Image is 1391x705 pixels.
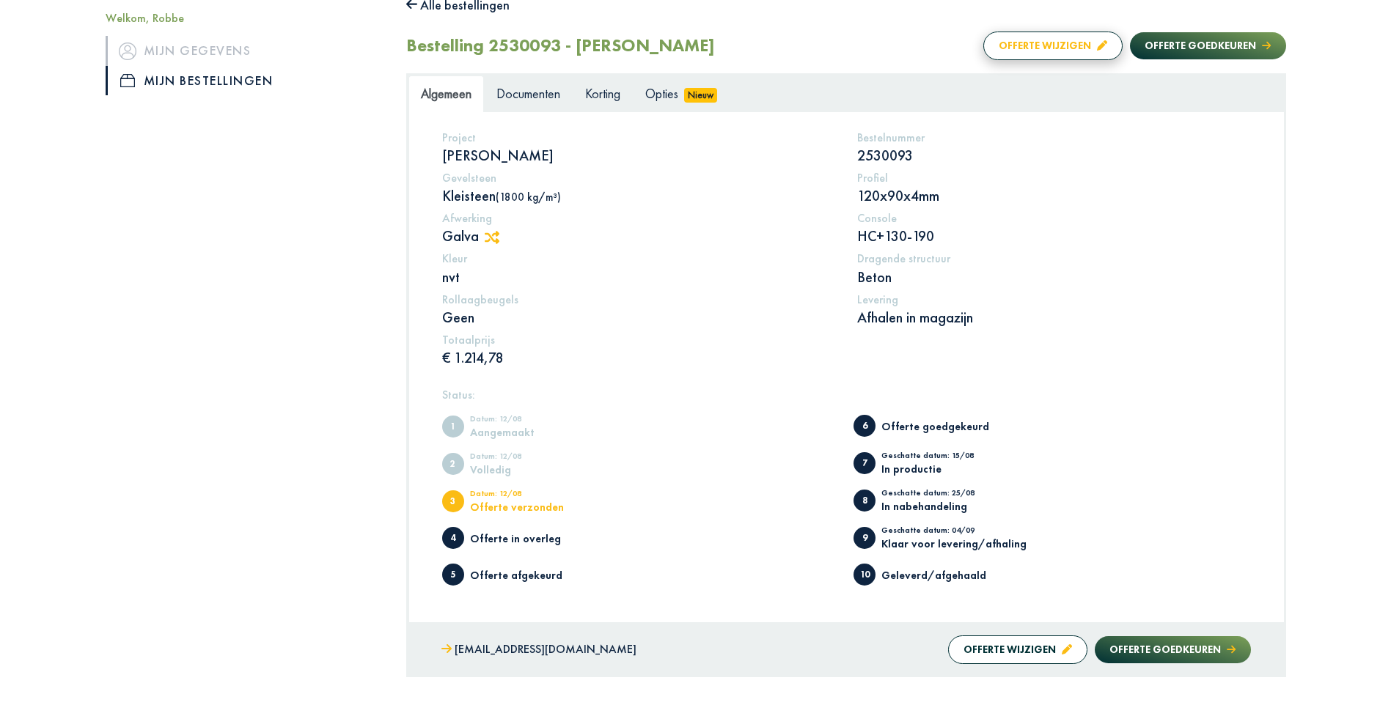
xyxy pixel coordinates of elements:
[120,74,135,87] img: icon
[854,564,876,586] span: Geleverd/afgehaald
[442,348,836,367] p: € 1.214,78
[857,292,1251,306] h5: Levering
[857,267,1251,287] p: Beton
[1095,636,1250,663] button: Offerte goedkeuren
[119,42,136,59] img: icon
[645,85,678,102] span: Opties
[442,308,836,327] p: Geen
[857,146,1251,165] p: 2530093
[881,538,1027,549] div: Klaar voor levering/afhaling
[881,451,1002,463] div: Geschatte datum: 15/08
[857,211,1251,225] h5: Console
[442,186,836,205] p: Kleisteen
[857,226,1251,246] p: HC+130-190
[857,186,1251,205] p: 120x90x4mm
[881,489,1002,501] div: Geschatte datum: 25/08
[442,453,464,475] span: Volledig
[470,415,591,427] div: Datum: 12/08
[408,75,1284,111] ul: Tabs
[470,490,591,501] div: Datum: 12/08
[857,308,1251,327] p: Afhalen in magazijn
[857,130,1251,144] h5: Bestelnummer
[881,421,1002,432] div: Offerte goedgekeurd
[983,32,1123,60] button: Offerte wijzigen
[442,527,464,549] span: Offerte in overleg
[470,569,591,580] div: Offerte afgekeurd
[854,415,876,437] span: Offerte goedgekeurd
[684,88,718,103] span: Nieuw
[442,388,1251,402] h5: Status:
[106,11,384,25] h5: Welkom, Robbe
[442,292,836,306] h5: Rollaagbeugels
[442,146,836,165] p: [PERSON_NAME]
[442,333,836,347] h5: Totaalprijs
[442,490,464,512] span: Offerte verzonden
[496,85,560,102] span: Documenten
[470,427,591,438] div: Aangemaakt
[881,526,1027,538] div: Geschatte datum: 04/09
[442,130,836,144] h5: Project
[470,501,591,512] div: Offerte verzonden
[441,639,636,660] a: [EMAIL_ADDRESS][DOMAIN_NAME]
[854,490,876,512] span: In nabehandeling
[585,85,620,102] span: Korting
[442,251,836,265] h5: Kleur
[470,533,591,544] div: Offerte in overleg
[442,416,464,438] span: Aangemaakt
[948,635,1087,664] button: Offerte wijzigen
[442,211,836,225] h5: Afwerking
[854,452,876,474] span: In productie
[857,251,1251,265] h5: Dragende structuur
[854,527,876,549] span: Klaar voor levering/afhaling
[470,464,591,475] div: Volledig
[421,85,471,102] span: Algemeen
[881,569,1002,580] div: Geleverd/afgehaald
[106,66,384,95] a: iconMijn bestellingen
[496,190,561,204] span: (1800 kg/m³)
[881,501,1002,512] div: In nabehandeling
[106,36,384,65] a: iconMijn gegevens
[442,564,464,586] span: Offerte afgekeurd
[406,35,715,56] h2: Bestelling 2530093 - [PERSON_NAME]
[442,267,836,287] p: nvt
[1130,32,1285,59] button: Offerte goedkeuren
[470,452,591,464] div: Datum: 12/08
[881,463,1002,474] div: In productie
[857,171,1251,185] h5: Profiel
[442,226,836,246] p: Galva
[442,171,836,185] h5: Gevelsteen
